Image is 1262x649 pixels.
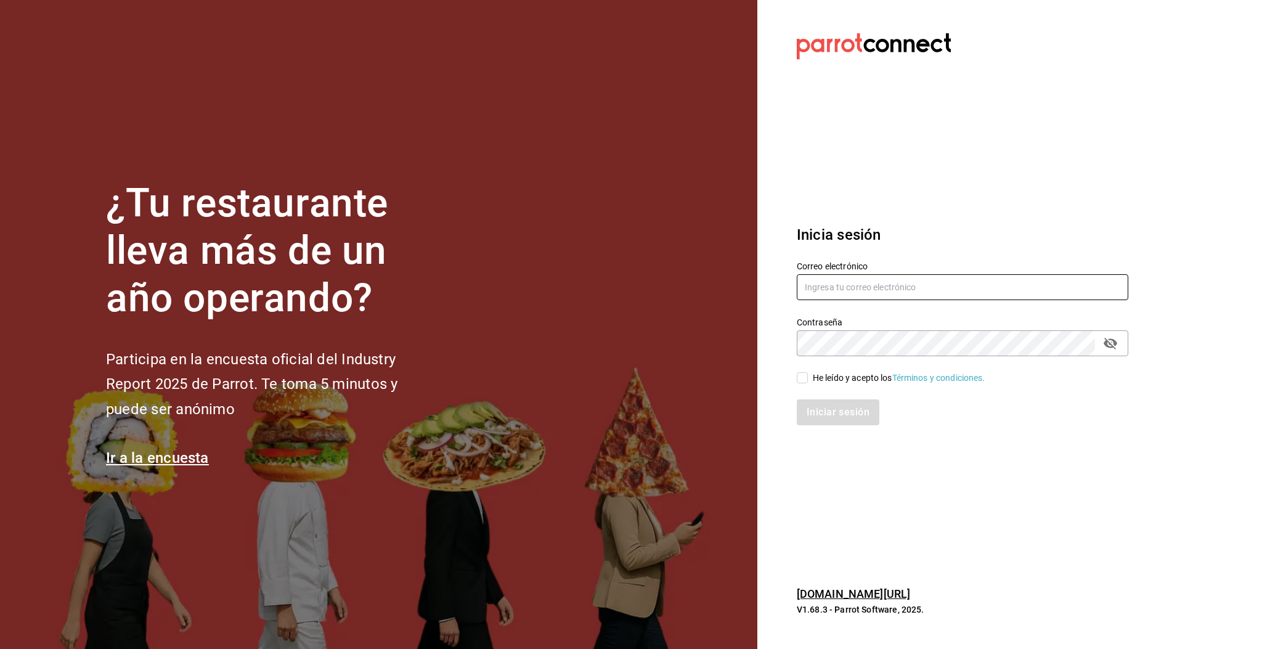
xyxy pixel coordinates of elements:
[106,180,439,322] h1: ¿Tu restaurante lleva más de un año operando?
[797,603,1128,616] p: V1.68.3 - Parrot Software, 2025.
[892,373,985,383] a: Términos y condiciones.
[106,449,209,467] a: Ir a la encuesta
[813,372,985,385] div: He leído y acepto los
[797,587,910,600] a: [DOMAIN_NAME][URL]
[106,347,439,422] h2: Participa en la encuesta oficial del Industry Report 2025 de Parrot. Te toma 5 minutos y puede se...
[797,274,1128,300] input: Ingresa tu correo electrónico
[797,318,1128,327] label: Contraseña
[1100,333,1121,354] button: passwordField
[797,224,1128,246] h3: Inicia sesión
[797,262,1128,271] label: Correo electrónico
